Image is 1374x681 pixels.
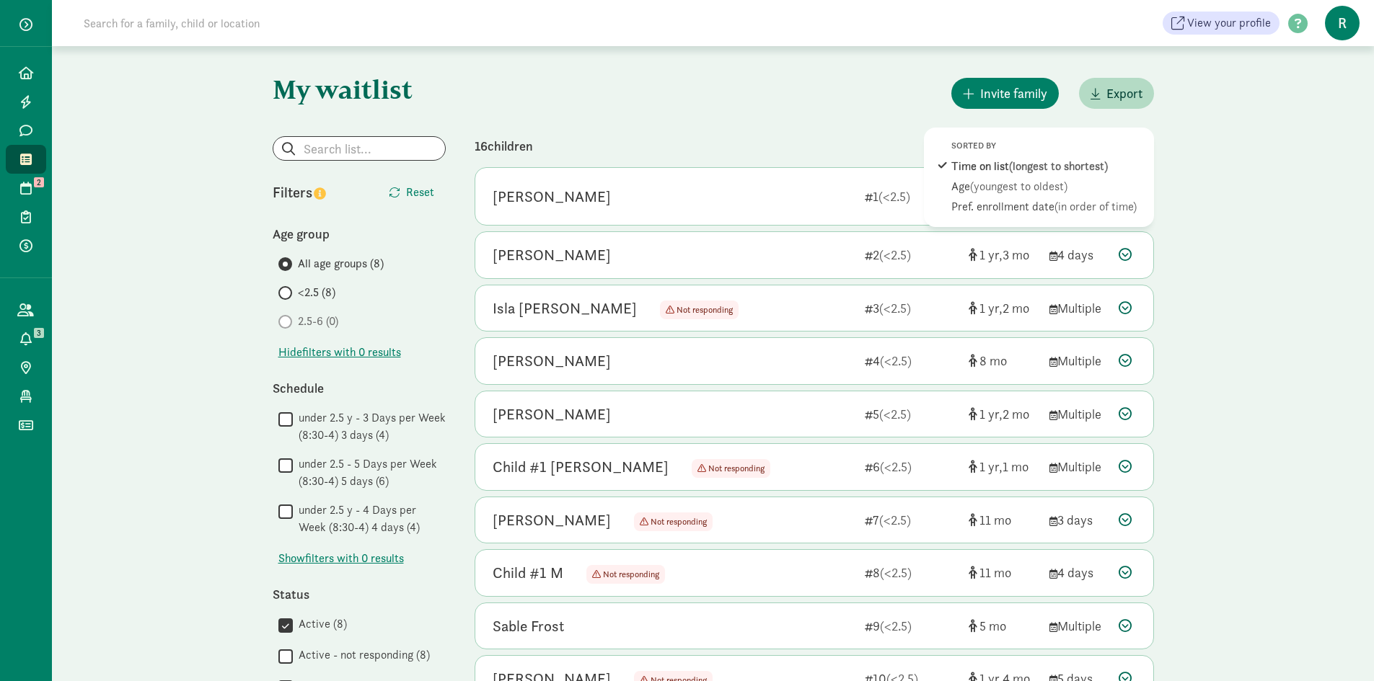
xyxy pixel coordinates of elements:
button: Reset [377,178,446,207]
span: Not responding [586,565,665,584]
div: 4 days [1049,245,1107,264]
div: [object Object] [969,563,1038,582]
div: 16 children [475,136,1023,156]
div: 4 days [1049,563,1107,582]
span: Not responding [660,301,739,319]
span: Export [1106,84,1142,103]
span: 1 [979,300,1003,316]
div: Maude Williams [493,403,611,426]
span: <2.5 (8) [298,284,335,301]
div: Isla Asay [493,297,637,320]
span: Hide filters with 0 results [278,344,401,361]
span: (in order of time) [1054,199,1137,214]
div: Child #1 Weiss [493,455,669,479]
div: Status [273,584,446,604]
div: 3 days [1049,510,1107,530]
span: Not responding [651,516,707,528]
span: (<2.5) [880,618,912,634]
div: 3 [865,298,957,318]
div: [object Object] [969,616,1038,636]
span: 2 [34,177,44,187]
div: Age group [273,224,446,244]
div: [object Object] [969,351,1038,370]
span: Show filters with 0 results [278,550,404,567]
label: under 2.5 y - 4 Days per Week (8:30-4) 4 days (4) [293,502,446,536]
button: Showfilters with 0 results [278,550,404,567]
div: 4 [865,351,957,370]
label: under 2.5 - 5 Days per Week (8:30-4) 5 days (6) [293,455,446,490]
div: [object Object] [969,510,1038,530]
span: Not responding [692,459,770,478]
span: (<2.5) [880,458,912,475]
div: 5 [865,404,957,424]
span: (<2.5) [879,512,911,528]
span: (<2.5) [879,246,911,263]
div: Benjamin Barber [493,350,611,373]
div: Sorted by [1023,136,1154,156]
div: 8 [865,563,957,582]
input: Search for a family, child or location [75,9,480,37]
span: 1 [979,458,1003,475]
div: Time on list [951,158,1146,175]
label: under 2.5 y - 3 Days per Week (8:30-4) 3 days (4) [293,409,446,444]
div: Schedule [273,378,446,398]
button: Invite family [951,78,1059,109]
label: Active - not responding (8) [293,646,430,664]
div: 6 [865,457,957,476]
div: Multiple [1049,616,1107,636]
span: (longest to shortest) [1009,159,1108,174]
span: 1 [979,246,1003,263]
h1: My waitlist [273,75,446,104]
div: Multiple [1049,298,1107,318]
div: 2 [865,245,957,264]
span: Not responding [634,512,713,531]
span: 5 [979,618,1006,634]
span: Not responding [603,569,659,580]
span: View your profile [1187,14,1271,32]
span: 1 [1003,458,1029,475]
span: 3 [1003,246,1029,263]
div: Eili Sande [493,244,611,267]
span: 11 [979,512,1011,528]
span: Not responding [708,463,765,474]
span: (<2.5) [878,188,910,205]
span: 2 [1003,406,1029,422]
input: Search list... [273,137,445,160]
span: (youngest to oldest) [970,179,1067,194]
button: Hidefilters with 0 results [278,344,401,361]
span: 1 [979,406,1003,422]
a: View your profile [1163,12,1280,35]
div: 7 [865,510,957,530]
div: Sable Frost [493,615,564,638]
div: Multiple [1049,404,1107,424]
div: Multiple [1049,457,1107,476]
span: Invite family [980,84,1047,103]
a: 3 [6,324,46,353]
div: Multiple [1049,351,1107,370]
div: Age [951,178,1146,195]
span: (<2.5) [879,406,911,422]
div: Pref. enrollment date [951,198,1146,215]
span: R [1325,6,1360,40]
span: All age groups (8) [298,255,384,272]
span: 11 [979,564,1011,581]
div: [object Object] [969,404,1038,424]
div: 1 [865,187,957,206]
span: (<2.5) [880,564,912,581]
div: [object Object] [969,457,1038,476]
span: Not responding [677,304,733,316]
div: Child #1 M [493,561,563,584]
div: [object Object] [969,245,1038,264]
label: Active (8) [293,615,347,633]
div: Makenna Buzzard [493,185,611,208]
span: Reset [406,184,434,201]
div: Beau Mueller [493,509,611,532]
span: (<2.5) [880,352,912,369]
span: 3 [34,328,44,338]
iframe: Chat Widget [1302,612,1374,681]
button: Export [1079,78,1154,109]
span: 2 [1003,300,1029,316]
span: 2.5-6 (0) [298,313,338,330]
div: [object Object] [969,298,1038,318]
